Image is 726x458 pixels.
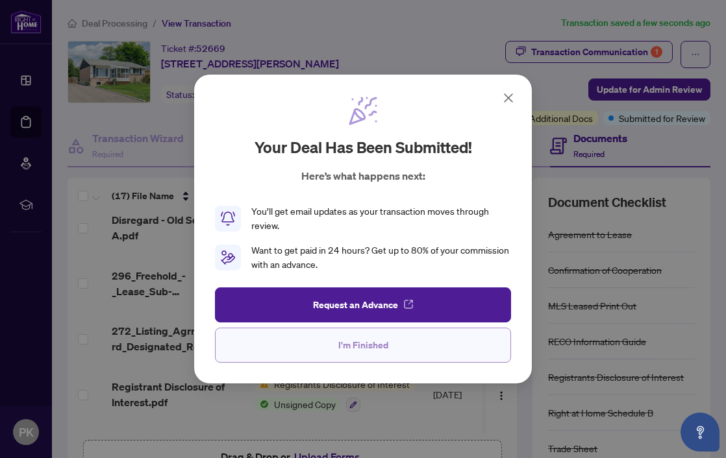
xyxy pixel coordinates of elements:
[338,335,388,356] span: I'm Finished
[681,413,720,452] button: Open asap
[313,295,398,315] span: Request an Advance
[215,287,511,322] button: Request an Advance
[215,328,511,363] button: I'm Finished
[301,168,425,184] p: Here’s what happens next:
[251,243,511,272] div: Want to get paid in 24 hours? Get up to 80% of your commission with an advance.
[251,204,511,233] div: You’ll get email updates as your transaction moves through review.
[255,137,472,158] h2: Your deal has been submitted!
